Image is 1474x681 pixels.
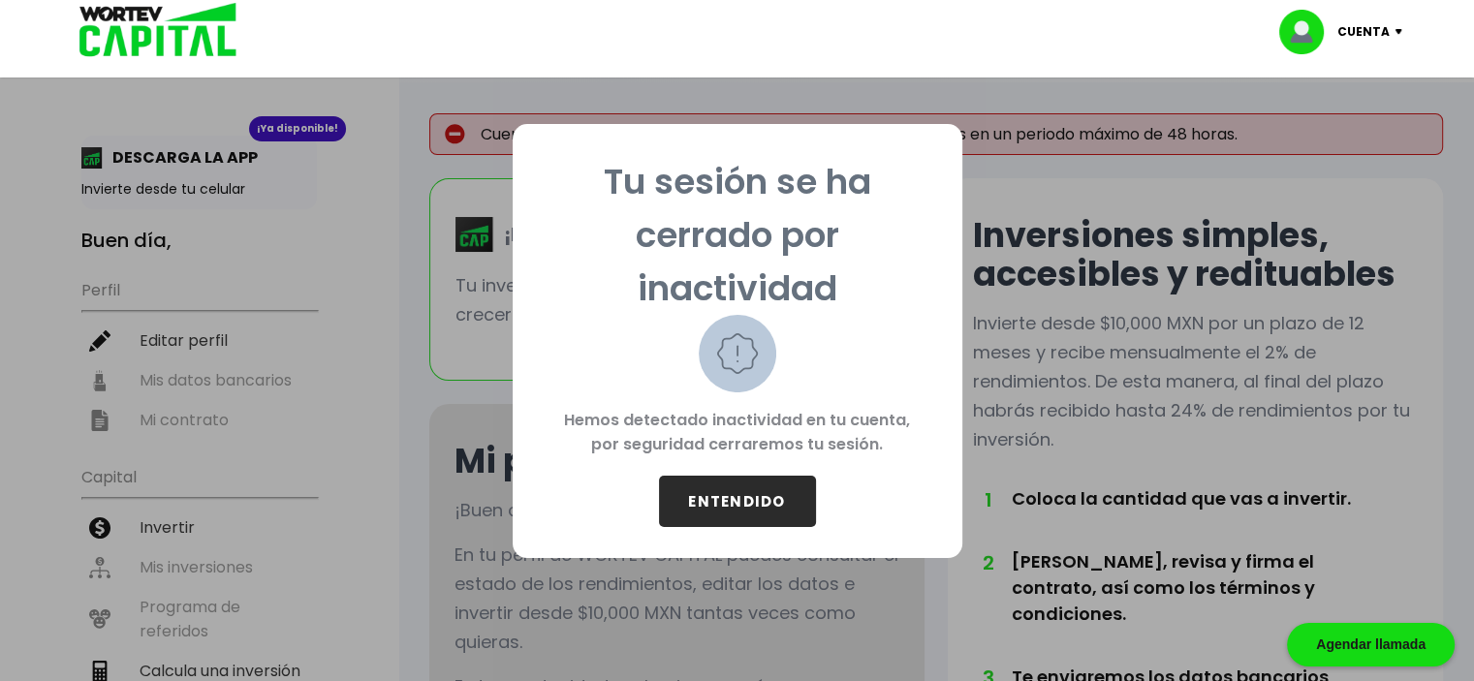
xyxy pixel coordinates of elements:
[544,392,931,476] p: Hemos detectado inactividad en tu cuenta, por seguridad cerraremos tu sesión.
[1287,623,1455,666] div: Agendar llamada
[1390,29,1416,35] img: icon-down
[1337,17,1390,46] p: Cuenta
[659,476,816,527] button: ENTENDIDO
[544,155,931,315] p: Tu sesión se ha cerrado por inactividad
[699,315,776,392] img: warning
[1279,10,1337,54] img: profile-image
